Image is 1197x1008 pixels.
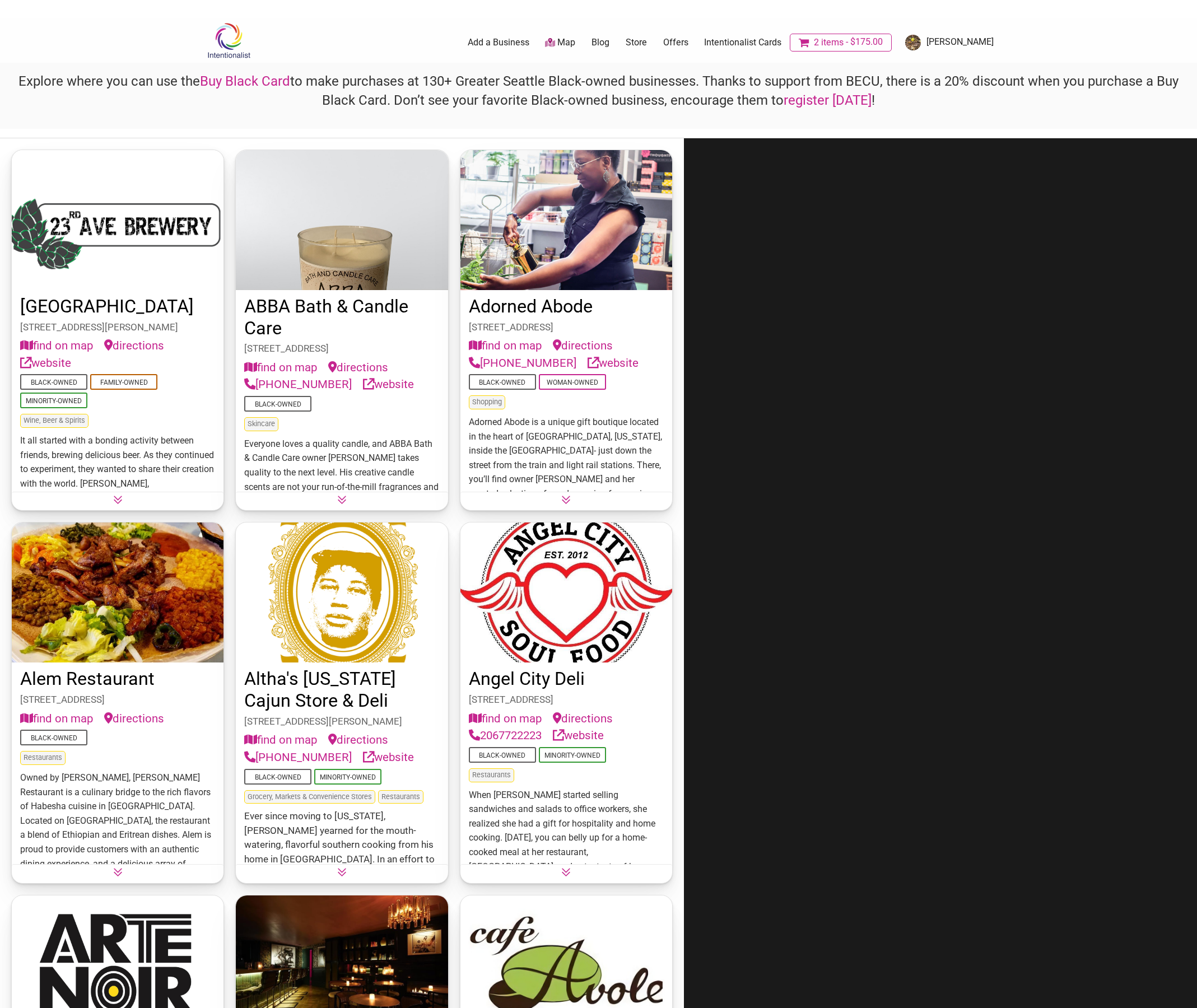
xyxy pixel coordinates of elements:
[244,359,317,376] button: find on map
[784,92,872,108] a: register [DATE]
[469,337,542,354] button: find on map
[553,710,613,727] a: directions
[244,668,396,711] a: Altha's [US_STATE] Cajun Store & Deli
[20,320,215,335] div: [STREET_ADDRESS][PERSON_NAME]
[900,32,994,53] a: [PERSON_NAME]
[626,36,647,49] a: Store
[469,747,536,763] span: Black-Owned
[539,374,606,390] span: Woman-Owned
[469,727,542,744] a: 2067722223
[20,296,194,317] a: [GEOGRAPHIC_DATA]
[663,36,688,49] a: Offers
[545,36,575,49] a: Map
[378,790,423,804] span: Restaurants
[104,337,164,354] a: directions
[236,150,448,290] img: ABBA Bath & Candle Co candle
[314,769,381,785] span: Minority-Owned
[469,693,664,707] div: [STREET_ADDRESS]
[20,374,87,390] span: Black-Owned
[814,38,844,47] span: 2 items
[244,809,439,995] div: Ever since moving to [US_STATE], [PERSON_NAME] yearned for the mouth-watering, flavorful southern...
[553,337,613,354] a: directions
[539,747,606,763] span: Minority-Owned
[790,34,892,52] a: Cart2 items$175.00
[200,73,290,89] a: Buy Black Card
[799,37,812,48] i: Cart
[12,150,223,290] img: 23rd Ave Brewery's logo
[20,337,93,354] button: find on map
[104,710,164,727] a: directions
[20,433,215,591] p: It all started with a bonding activity between friends, brewing delicious beer. As they continued...
[20,393,87,408] span: Minority-Owned
[244,769,311,785] span: Black-Owned
[469,374,536,390] span: Black-Owned
[244,749,352,766] a: [PHONE_NUMBER]
[704,36,781,49] a: Intentionalist Cards
[244,715,439,729] div: [STREET_ADDRESS][PERSON_NAME]
[12,522,223,662] img: Alem Restaurant
[469,395,505,409] span: Shopping
[591,36,609,49] a: Blog
[469,668,585,689] a: Angel City Deli
[244,296,408,339] a: ABBA Bath & Candle Care
[244,417,278,431] span: Skincare
[468,36,529,49] a: Add a Business
[469,415,664,558] p: Adorned Abode is a unique gift boutique located in the heart of [GEOGRAPHIC_DATA], [US_STATE], in...
[244,396,311,412] span: Black-Owned
[363,749,414,766] a: website
[20,354,71,372] a: website
[20,730,87,745] span: Black-Owned
[588,354,639,372] a: website
[553,727,604,744] a: website
[244,790,375,804] span: Grocery, Markets & Convenience Stores
[363,376,414,393] a: website
[844,38,883,46] span: $175.00
[20,771,215,928] p: Owned by [PERSON_NAME], [PERSON_NAME] Restaurant is a culinary bridge to the rich flavors of Habe...
[20,668,155,689] a: Alem Restaurant
[469,768,514,782] span: Restaurants
[20,414,89,428] span: Wine, Beer & Spirits
[20,710,93,727] button: find on map
[90,374,157,390] span: Family-Owned
[469,354,576,372] a: [PHONE_NUMBER]
[469,320,664,335] div: [STREET_ADDRESS]
[20,751,66,765] span: Restaurants
[244,342,439,356] div: [STREET_ADDRESS]
[328,731,388,749] a: directions
[244,731,317,749] button: find on map
[202,22,255,59] img: Intentionalist
[244,376,352,393] a: [PHONE_NUMBER]
[328,359,388,376] a: directions
[469,296,593,317] a: Adorned Abode
[10,72,1187,110] h4: Explore where you can use the to make purchases at 130+ Greater Seattle Black-owned businesses. T...
[244,437,439,595] p: Everyone loves a quality candle, and ABBA Bath & Candle Care owner [PERSON_NAME] takes quality to...
[469,710,542,727] button: find on map
[469,788,664,946] p: When [PERSON_NAME] started selling sandwiches and salads to office workers, she realized she had ...
[20,693,215,707] div: [STREET_ADDRESS]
